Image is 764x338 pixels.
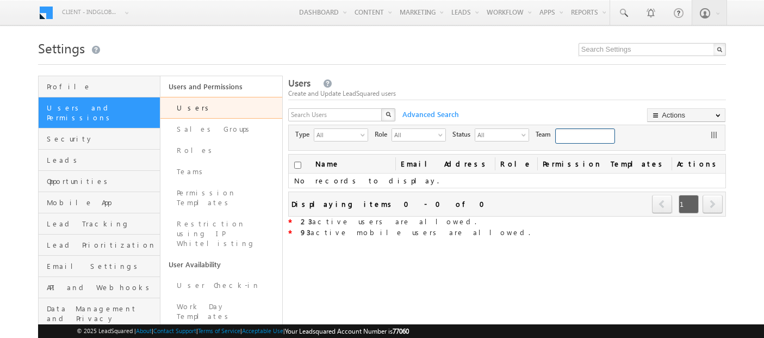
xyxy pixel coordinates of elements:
[160,182,282,213] a: Permission Templates
[160,76,282,97] a: Users and Permissions
[301,228,530,237] span: active mobile users are allowed.
[647,108,725,122] button: Actions
[703,195,723,213] span: next
[242,327,283,334] a: Acceptable Use
[39,171,160,192] a: Opportunities
[301,228,310,237] strong: 93
[39,128,160,150] a: Security
[537,155,672,173] span: Permission Templates
[672,155,725,173] span: Actions
[288,89,726,99] div: Create and Update LeadSquared users
[393,327,409,335] span: 77060
[392,129,437,140] span: All
[375,130,392,139] span: Role
[386,112,391,117] img: Search
[475,129,520,140] span: All
[285,327,409,335] span: Your Leadsquared Account Number is
[47,240,157,250] span: Lead Prioritization
[39,192,160,213] a: Mobile App
[301,217,312,226] strong: 23
[679,195,699,213] span: 1
[39,256,160,277] a: Email Settings
[47,261,157,271] span: Email Settings
[160,296,282,327] a: Work Day Templates
[452,130,475,139] span: Status
[579,43,726,56] input: Search Settings
[521,132,530,138] span: select
[136,327,152,334] a: About
[39,97,160,128] a: Users and Permissions
[47,198,157,207] span: Mobile App
[160,213,282,254] a: Restriction using IP Whitelisting
[39,235,160,256] a: Lead Prioritization
[47,103,157,122] span: Users and Permissions
[47,176,157,186] span: Opportunities
[397,109,462,119] span: Advanced Search
[160,161,282,182] a: Teams
[314,129,359,140] span: All
[47,282,157,292] span: API and Webhooks
[47,82,157,91] span: Profile
[160,140,282,161] a: Roles
[47,219,157,229] span: Lead Tracking
[160,119,282,140] a: Sales Groups
[38,39,85,57] span: Settings
[160,97,282,119] a: Users
[77,326,409,336] span: © 2025 LeadSquared | | | | |
[153,327,196,334] a: Contact Support
[47,304,157,323] span: Data Management and Privacy
[62,7,119,17] span: Client - indglobal1 (77060)
[289,174,725,188] td: No records to display.
[160,275,282,296] a: User Check-in
[39,213,160,235] a: Lead Tracking
[160,254,282,275] a: User Availability
[39,277,160,298] a: API and Webhooks
[39,76,160,97] a: Profile
[39,150,160,171] a: Leads
[288,108,383,121] input: Search Users
[495,155,537,173] a: Role
[301,217,476,226] span: active users are allowed.
[288,77,310,89] span: Users
[536,130,555,139] span: Team
[652,195,672,213] span: prev
[295,130,314,139] span: Type
[395,155,495,173] a: Email Address
[361,132,369,138] span: select
[198,327,240,334] a: Terms of Service
[438,132,447,138] span: select
[47,134,157,144] span: Security
[652,196,673,213] a: prev
[47,155,157,165] span: Leads
[703,196,723,213] a: next
[39,298,160,329] a: Data Management and Privacy
[310,155,345,173] a: Name
[291,198,491,210] div: Displaying items 0 - 0 of 0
